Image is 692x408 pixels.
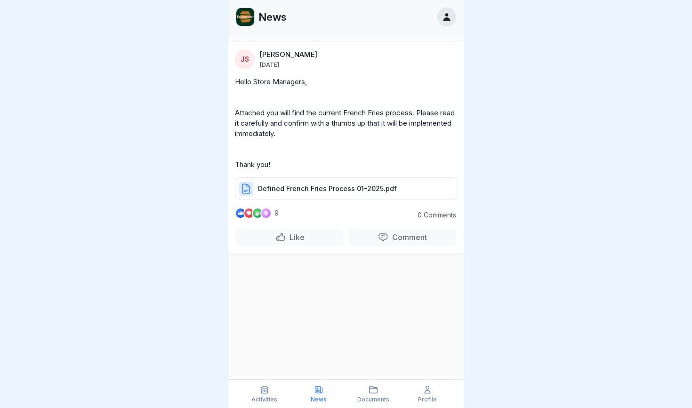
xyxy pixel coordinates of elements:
[404,211,456,219] p: 0 Comments
[357,396,389,403] p: Documents
[311,396,327,403] p: News
[251,396,277,403] p: Activities
[235,49,255,69] div: JS
[236,8,254,26] img: vi4xj1rh7o2tnjevi8opufjs.png
[258,184,397,193] p: Defined French Fries Process 01-2025.pdf
[235,77,457,170] p: Hello Store Managers, Attached you will find the current French Fries process. Please read it car...
[259,50,317,59] p: [PERSON_NAME]
[418,396,437,403] p: Profile
[259,61,279,68] p: [DATE]
[388,232,427,242] p: Comment
[258,11,287,23] p: News
[274,209,279,217] p: 9
[235,188,457,198] a: Defined French Fries Process 01-2025.pdf
[286,232,305,242] p: Like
